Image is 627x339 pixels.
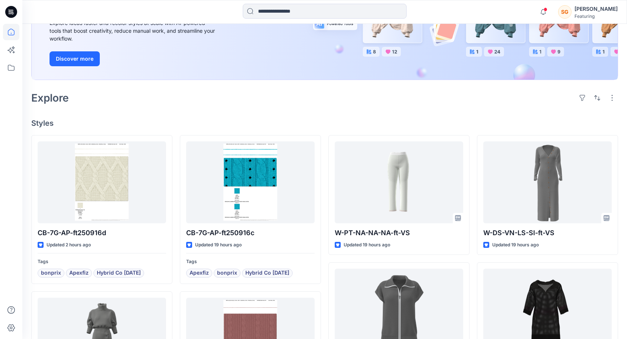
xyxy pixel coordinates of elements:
[195,241,242,249] p: Updated 19 hours ago
[38,141,166,223] a: CB-7G-AP-ft250916d
[31,119,618,128] h4: Styles
[50,19,217,42] div: Explore ideas faster and recolor styles at scale with AI-powered tools that boost creativity, red...
[69,269,89,278] span: Apexfiz
[50,51,100,66] button: Discover more
[41,269,61,278] span: bonprix
[50,51,217,66] a: Discover more
[344,241,390,249] p: Updated 19 hours ago
[186,228,315,238] p: CB-7G-AP-ft250916c
[245,269,289,278] span: Hybrid Co [DATE]
[97,269,141,278] span: Hybrid Co [DATE]
[335,141,463,223] a: W-PT-NA-NA-NA-ft-VS
[558,5,572,19] div: SG
[47,241,91,249] p: Updated 2 hours ago
[483,228,612,238] p: W-DS-VN-LS-SI-ft-VS
[38,228,166,238] p: CB-7G-AP-ft250916d
[335,228,463,238] p: W-PT-NA-NA-NA-ft-VS
[186,141,315,223] a: CB-7G-AP-ft250916c
[217,269,237,278] span: bonprix
[575,13,618,19] div: Featuring
[31,92,69,104] h2: Explore
[190,269,209,278] span: Apexfiz
[38,258,166,266] p: Tags
[492,241,539,249] p: Updated 19 hours ago
[483,141,612,223] a: W-DS-VN-LS-SI-ft-VS
[186,258,315,266] p: Tags
[575,4,618,13] div: [PERSON_NAME]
